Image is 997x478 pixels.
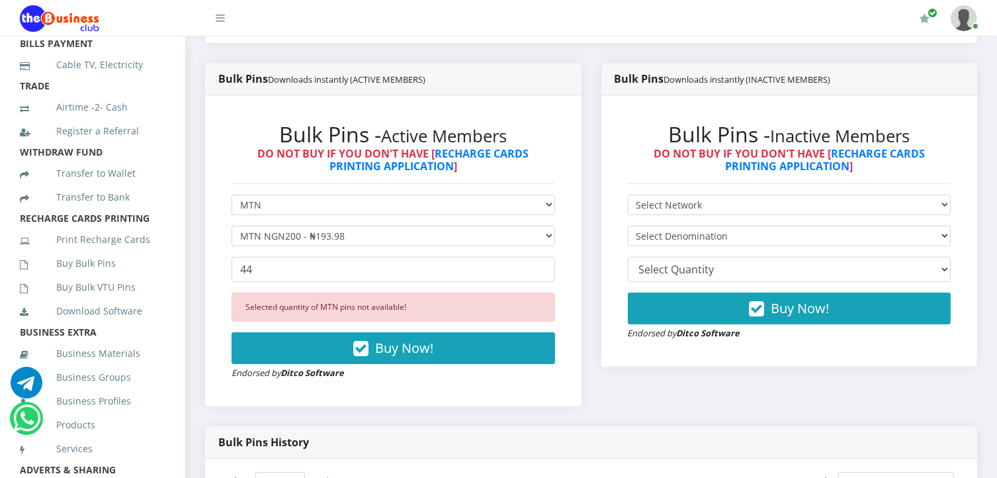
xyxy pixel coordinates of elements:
a: Cable TV, Electricity [20,50,165,80]
a: Chat for support [13,412,40,434]
h2: Bulk Pins - [232,122,555,147]
div: Selected quantity of MTN pins not available! [232,293,555,322]
a: Buy Bulk Pins [20,248,165,279]
a: RECHARGE CARDS PRINTING APPLICATION [329,146,529,173]
img: Logo [20,5,99,32]
a: Business Profiles [20,386,165,416]
a: Services [20,434,165,464]
a: Register a Referral [20,116,165,146]
span: Renew/Upgrade Subscription [928,8,937,18]
strong: Ditco Software [677,327,740,339]
a: Transfer to Bank [20,182,165,213]
small: Endorsed by [628,327,740,339]
input: Enter Quantity [232,257,555,282]
strong: Bulk Pins [218,72,425,86]
a: Chat for support [11,377,42,399]
a: Airtime -2- Cash [20,92,165,122]
a: Print Recharge Cards [20,224,165,255]
small: Inactive Members [770,124,910,148]
small: Active Members [381,124,507,148]
a: Business Groups [20,362,165,393]
i: Renew/Upgrade Subscription [920,13,930,24]
span: Buy Now! [771,299,829,317]
a: Download Software [20,296,165,326]
h2: Bulk Pins - [628,122,951,147]
a: Business Materials [20,338,165,369]
button: Buy Now! [232,332,555,364]
span: Buy Now! [375,339,433,357]
a: Transfer to Wallet [20,158,165,189]
small: Endorsed by [232,367,344,379]
img: User [951,5,977,31]
strong: Bulk Pins [615,72,831,86]
small: Downloads instantly (INACTIVE MEMBERS) [664,73,831,85]
a: Buy Bulk VTU Pins [20,272,165,303]
strong: DO NOT BUY IF YOU DON'T HAVE [ ] [654,146,925,173]
strong: DO NOT BUY IF YOU DON'T HAVE [ ] [257,146,529,173]
small: Downloads instantly (ACTIVE MEMBERS) [268,73,425,85]
a: RECHARGE CARDS PRINTING APPLICATION [725,146,925,173]
strong: Ditco Software [281,367,344,379]
strong: Bulk Pins History [218,435,309,450]
button: Buy Now! [628,293,951,324]
a: Products [20,410,165,440]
